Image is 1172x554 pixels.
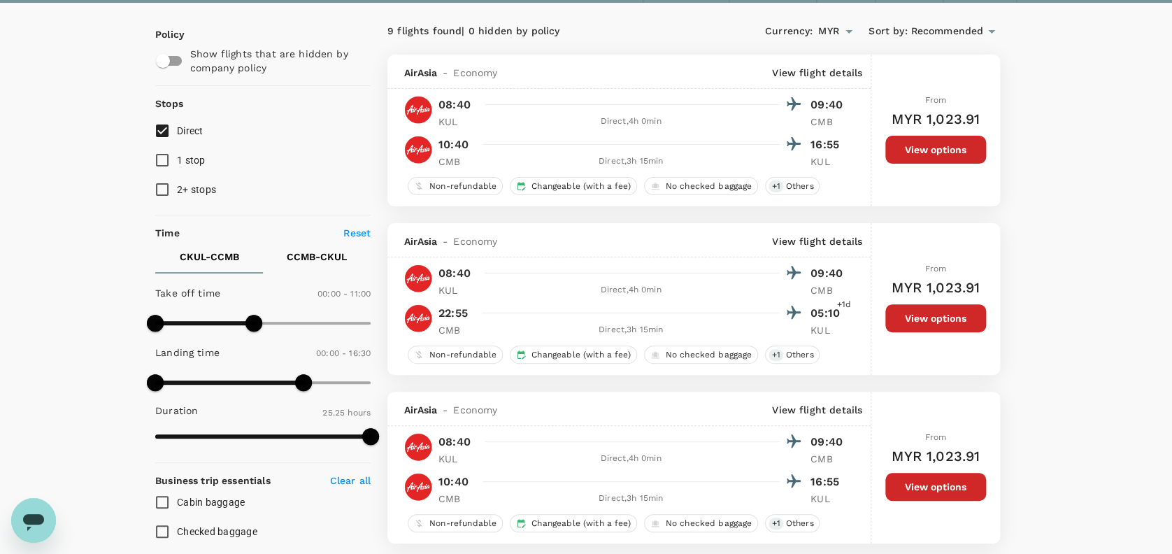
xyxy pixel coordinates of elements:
p: KUL [810,492,845,506]
div: Non-refundable [408,177,503,195]
div: Changeable (with a fee) [510,177,636,195]
p: Reset [343,226,371,240]
span: Non-refundable [424,180,502,192]
strong: Stops [155,98,183,109]
span: Others [780,180,820,192]
div: Direct , 3h 15min [482,155,780,169]
span: From [925,264,947,274]
p: CMB [810,452,845,466]
h6: MYR 1,023.91 [892,445,980,467]
span: Currency : [765,24,813,39]
p: 16:55 [810,474,845,490]
span: Checked baggage [177,526,257,537]
button: View options [885,473,986,501]
p: View flight details [772,66,862,80]
div: Non-refundable [408,346,503,364]
span: 00:00 - 16:30 [316,348,371,358]
span: From [925,95,947,105]
span: Changeable (with a fee) [526,180,636,192]
p: View flight details [772,234,862,248]
div: 9 flights found | 0 hidden by policy [387,24,694,39]
p: CCMB - CKUL [287,250,347,264]
img: AK [404,264,432,292]
span: Others [780,349,820,361]
p: 10:40 [438,136,469,153]
h6: MYR 1,023.91 [892,276,980,299]
span: Non-refundable [424,349,502,361]
span: Non-refundable [424,518,502,530]
p: Show flights that are hidden by company policy [190,47,361,75]
div: Non-refundable [408,514,503,532]
span: No checked baggage [660,349,758,361]
span: From [925,432,947,442]
div: No checked baggage [644,346,759,364]
img: AK [404,136,432,164]
div: Changeable (with a fee) [510,346,636,364]
div: +1Others [765,346,820,364]
div: +1Others [765,514,820,532]
p: Take off time [155,286,220,300]
p: 08:40 [438,265,471,282]
img: AK [404,433,432,461]
p: KUL [438,115,473,129]
span: 2+ stops [177,184,216,195]
div: Direct , 4h 0min [482,283,780,297]
div: Direct , 3h 15min [482,323,780,337]
p: Time [155,226,180,240]
strong: Business trip essentials [155,475,271,486]
span: AirAsia [404,403,437,417]
span: 25.25 hours [322,408,371,418]
div: +1Others [765,177,820,195]
p: KUL [438,283,473,297]
iframe: Button to launch messaging window [11,498,56,543]
p: 16:55 [810,136,845,153]
p: 09:40 [810,97,845,113]
span: Economy [453,234,497,248]
span: - [437,66,453,80]
span: +1d [837,298,851,312]
span: - [437,234,453,248]
span: AirAsia [404,234,437,248]
div: No checked baggage [644,177,759,195]
span: - [437,403,453,417]
span: 00:00 - 11:00 [317,289,371,299]
span: No checked baggage [660,180,758,192]
p: 08:40 [438,434,471,450]
p: CMB [438,155,473,169]
span: 1 stop [177,155,206,166]
p: Clear all [330,474,371,488]
p: 09:40 [810,265,845,282]
span: Changeable (with a fee) [526,518,636,530]
p: 08:40 [438,97,471,113]
span: Others [780,518,820,530]
div: No checked baggage [644,514,759,532]
span: + 1 [769,349,782,361]
p: CMB [438,492,473,506]
button: View options [885,136,986,164]
p: CMB [438,323,473,337]
p: 09:40 [810,434,845,450]
p: Duration [155,404,198,418]
div: Direct , 4h 0min [482,115,780,129]
p: KUL [810,155,845,169]
p: 10:40 [438,474,469,490]
h6: MYR 1,023.91 [892,108,980,130]
div: Changeable (with a fee) [510,514,636,532]
div: Direct , 3h 15min [482,492,780,506]
p: 22:55 [438,305,468,322]
span: Changeable (with a fee) [526,349,636,361]
img: AK [404,473,432,501]
p: Landing time [155,346,220,360]
p: KUL [438,452,473,466]
span: Sort by : [869,24,907,39]
span: No checked baggage [660,518,758,530]
p: CMB [810,283,845,297]
p: CKUL - CCMB [180,250,239,264]
p: KUL [810,323,845,337]
span: Recommended [910,24,983,39]
p: CMB [810,115,845,129]
span: Economy [453,403,497,417]
span: + 1 [769,180,782,192]
p: 05:10 [810,305,845,322]
span: Economy [453,66,497,80]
